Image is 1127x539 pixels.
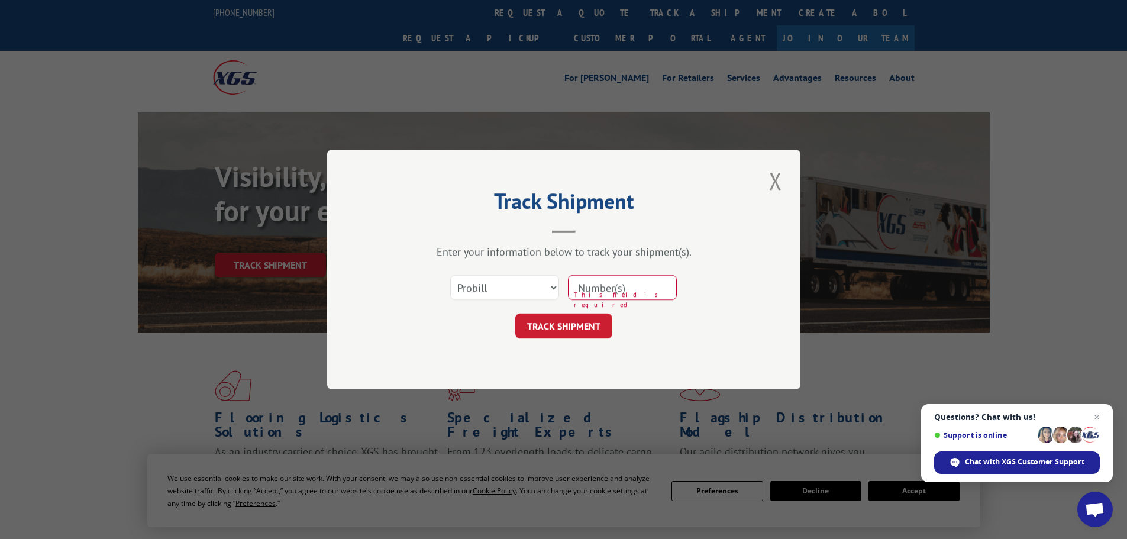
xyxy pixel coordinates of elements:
span: Chat with XGS Customer Support [934,451,1100,474]
a: Open chat [1077,492,1113,527]
span: Support is online [934,431,1034,440]
span: Chat with XGS Customer Support [965,457,1084,467]
input: Number(s) [568,275,677,300]
div: Enter your information below to track your shipment(s). [386,245,741,259]
span: Questions? Chat with us! [934,412,1100,422]
h2: Track Shipment [386,193,741,215]
button: Close modal [766,164,786,197]
button: TRACK SHIPMENT [515,314,612,338]
span: This field is required [574,290,677,309]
